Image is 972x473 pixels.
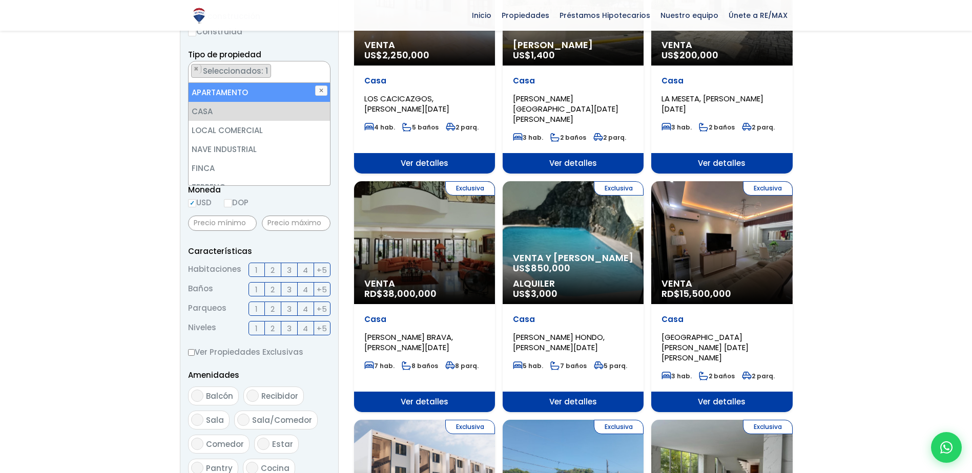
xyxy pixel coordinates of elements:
[319,64,325,74] button: Remove all items
[661,93,763,114] span: LA MESETA, [PERSON_NAME][DATE]
[661,40,782,50] span: Venta
[255,322,258,335] span: 1
[191,438,203,450] input: Comedor
[317,322,327,335] span: +5
[271,264,275,276] span: 2
[188,25,330,38] label: Construida
[287,264,292,276] span: 3
[513,287,557,300] span: US$
[188,369,330,381] p: Amenidades
[742,372,775,380] span: 2 parq.
[364,361,395,370] span: 7 hab.
[661,332,749,363] span: [GEOGRAPHIC_DATA][PERSON_NAME] [DATE][PERSON_NAME]
[513,133,543,142] span: 3 hab.
[303,303,308,315] span: 4
[661,278,782,289] span: Venta
[651,181,792,412] a: Exclusiva Venta RD$15,500,000 Casa [GEOGRAPHIC_DATA][PERSON_NAME] [DATE][PERSON_NAME] 3 hab. 2 ba...
[513,93,618,124] span: [PERSON_NAME][GEOGRAPHIC_DATA][DATE][PERSON_NAME]
[188,321,216,335] span: Niveles
[699,123,735,132] span: 2 baños
[550,361,587,370] span: 7 baños
[661,76,782,86] p: Casa
[503,392,644,412] span: Ver detalles
[594,361,627,370] span: 5 parq.
[364,332,453,353] span: [PERSON_NAME] BRAVA, [PERSON_NAME][DATE]
[742,123,775,132] span: 2 parq.
[364,93,449,114] span: LOS CACICAZGOS, [PERSON_NAME][DATE]
[594,420,644,434] span: Exclusiva
[189,61,194,83] textarea: Search
[743,181,793,196] span: Exclusiva
[594,181,644,196] span: Exclusiva
[188,245,330,257] p: Características
[317,283,327,296] span: +5
[189,121,330,140] li: LOCAL COMERCIAL
[224,196,249,209] label: DOP
[188,199,196,207] input: USD
[271,322,275,335] span: 2
[446,123,479,132] span: 2 parq.
[191,390,203,402] input: Balcón
[188,263,241,277] span: Habitaciones
[445,361,479,370] span: 8 parq.
[246,390,259,402] input: Recibidor
[651,153,792,174] span: Ver detalles
[189,140,330,159] li: NAVE INDUSTRIAL
[255,283,258,296] span: 1
[190,7,208,25] img: Logo de REMAX
[680,287,731,300] span: 15,500,000
[206,391,233,401] span: Balcón
[513,40,633,50] span: [PERSON_NAME]
[191,64,271,78] li: CASA
[364,314,485,325] p: Casa
[655,8,723,23] span: Nuestro equipo
[192,64,201,74] button: Remove item
[364,287,437,300] span: RD$
[315,85,327,96] button: ✕
[497,8,554,23] span: Propiedades
[503,181,644,412] a: Exclusiva Venta y [PERSON_NAME] US$850,000 Alquiler US$3,000 Casa [PERSON_NAME] HONDO, [PERSON_NA...
[445,420,495,434] span: Exclusiva
[287,303,292,315] span: 3
[513,262,570,274] span: US$
[513,332,605,353] span: [PERSON_NAME] HONDO, [PERSON_NAME][DATE]
[354,392,495,412] span: Ver detalles
[257,438,270,450] input: Estar
[513,49,555,61] span: US$
[364,123,395,132] span: 4 hab.
[467,8,497,23] span: Inicio
[550,133,586,142] span: 2 baños
[188,346,330,358] label: Ver Propiedades Exclusivas
[188,302,226,316] span: Parqueos
[513,314,633,325] p: Casa
[661,314,782,325] p: Casa
[189,159,330,178] li: FINCA
[354,153,495,174] span: Ver detalles
[317,264,327,276] span: +5
[303,264,308,276] span: 4
[513,253,633,263] span: Venta y [PERSON_NAME]
[262,216,330,231] input: Precio máximo
[261,391,298,401] span: Recibidor
[317,303,327,315] span: +5
[188,49,261,60] span: Tipo de propiedad
[383,287,437,300] span: 38,000,000
[319,64,324,74] span: ×
[202,66,271,76] span: Seleccionados: 1
[191,414,203,426] input: Sala
[402,361,438,370] span: 8 baños
[237,414,250,426] input: Sala/Comedor
[287,322,292,335] span: 3
[189,83,330,102] li: APARTAMENTO
[364,49,429,61] span: US$
[271,283,275,296] span: 2
[188,196,212,209] label: USD
[531,262,570,274] span: 850,000
[531,287,557,300] span: 3,000
[188,349,195,356] input: Ver Propiedades Exclusivas
[252,415,312,425] span: Sala/Comedor
[661,49,718,61] span: US$
[679,49,718,61] span: 200,000
[272,439,293,449] span: Estar
[723,8,793,23] span: Únete a RE/MAX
